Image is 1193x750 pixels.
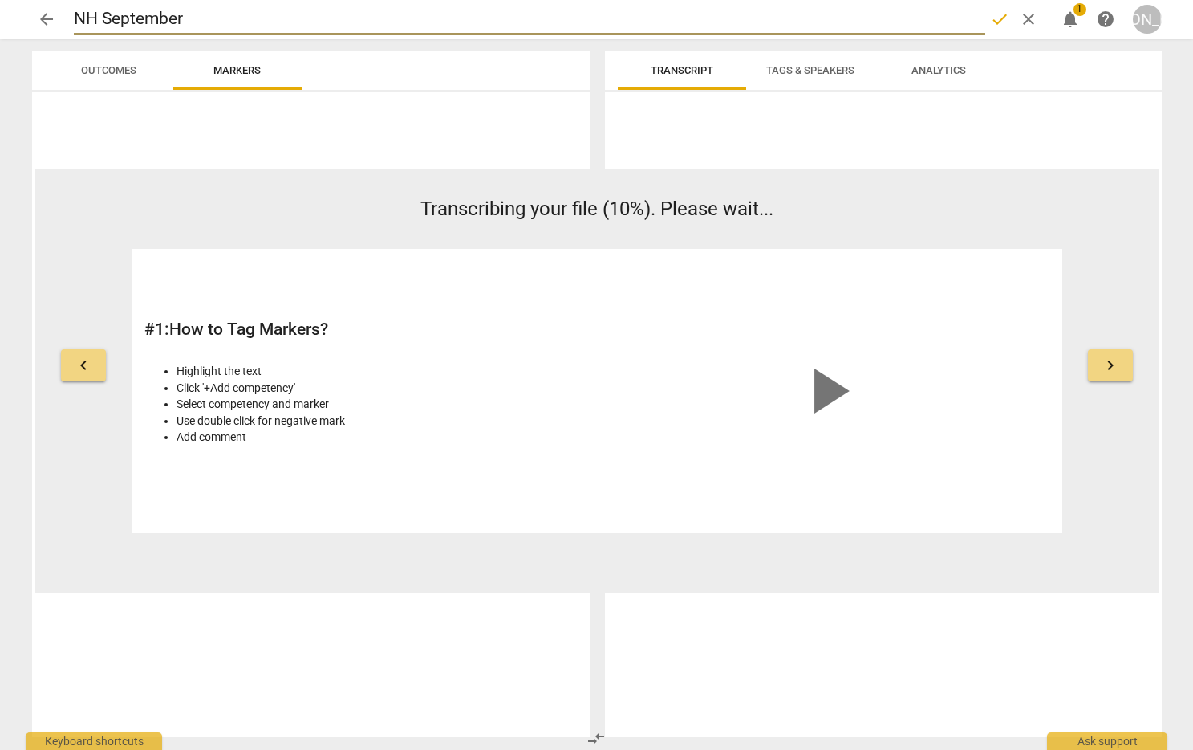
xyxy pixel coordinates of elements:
[74,356,93,375] span: keyboard_arrow_left
[789,353,866,430] span: play_arrow
[1101,356,1120,375] span: keyboard_arrow_right
[177,413,588,430] li: Use double click for negative mark
[586,729,606,748] span: compare_arrows
[1091,5,1120,34] a: Help
[1061,10,1080,29] span: notifications
[177,396,588,413] li: Select competency and marker
[911,64,966,76] span: Analytics
[1096,10,1115,29] span: help
[177,429,588,446] li: Add comment
[81,64,136,76] span: Outcomes
[213,64,261,76] span: Markers
[1047,732,1167,750] div: Ask support
[651,64,713,76] span: Transcript
[1133,5,1162,34] button: [PERSON_NAME]
[420,198,773,220] span: Transcribing your file (10%). Please wait...
[144,320,588,340] h2: # 1 : How to Tag Markers?
[26,732,162,750] div: Keyboard shortcuts
[1019,10,1038,29] span: clear
[74,4,985,35] input: Title
[1073,3,1086,16] span: 1
[177,380,588,397] li: Click '+Add competency'
[766,64,854,76] span: Tags & Speakers
[1056,5,1085,34] button: Notifications
[990,10,1009,29] span: done
[177,363,588,380] li: Highlight the text
[37,10,56,29] span: arrow_back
